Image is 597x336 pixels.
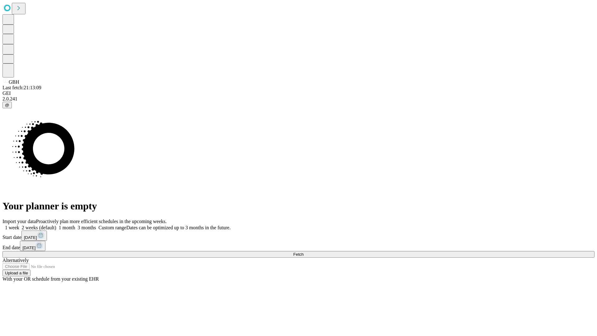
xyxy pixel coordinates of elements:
[59,225,75,230] span: 1 month
[126,225,230,230] span: Dates can be optimized up to 3 months in the future.
[2,96,595,102] div: 2.0.241
[2,270,30,276] button: Upload a file
[21,231,47,241] button: [DATE]
[78,225,96,230] span: 3 months
[20,241,45,251] button: [DATE]
[2,231,595,241] div: Start date
[2,258,29,263] span: Alternatively
[2,91,595,96] div: GEI
[2,241,595,251] div: End date
[5,225,19,230] span: 1 week
[2,276,99,282] span: With your OR schedule from your existing EHR
[2,85,41,90] span: Last fetch: 21:13:09
[36,219,167,224] span: Proactively plan more efficient schedules in the upcoming weeks.
[293,252,303,257] span: Fetch
[24,235,37,240] span: [DATE]
[2,102,12,108] button: @
[2,219,36,224] span: Import your data
[2,251,595,258] button: Fetch
[9,79,19,85] span: GBH
[2,200,595,212] h1: Your planner is empty
[5,103,9,107] span: @
[99,225,126,230] span: Custom range
[22,225,56,230] span: 2 weeks (default)
[22,245,35,250] span: [DATE]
